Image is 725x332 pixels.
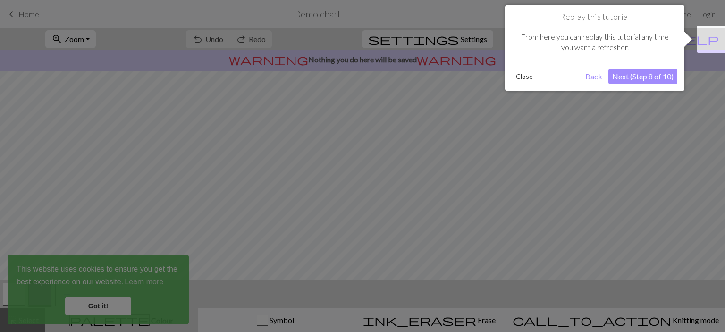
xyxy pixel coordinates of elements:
div: Replay this tutorial [505,5,684,91]
h1: Replay this tutorial [512,12,677,22]
button: Next (Step 8 of 10) [608,69,677,84]
div: From here you can replay this tutorial any time you want a refresher. [512,22,677,62]
button: Close [512,69,537,84]
button: Back [582,69,606,84]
